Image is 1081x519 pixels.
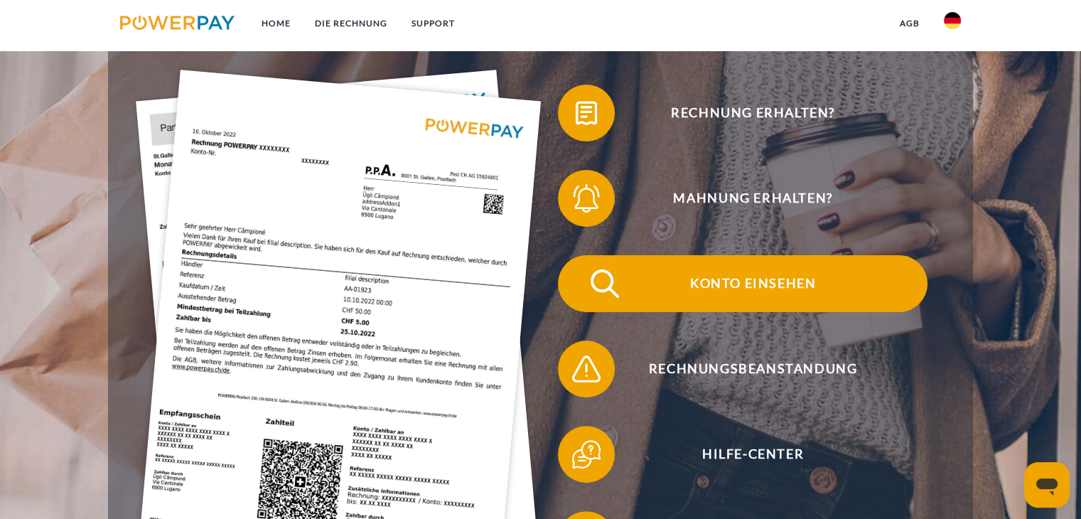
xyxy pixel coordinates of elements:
[569,351,604,387] img: qb_warning.svg
[120,16,235,30] img: logo-powerpay.svg
[558,85,927,141] button: Rechnung erhalten?
[944,12,961,29] img: de
[558,170,927,227] button: Mahnung erhalten?
[558,426,927,483] button: Hilfe-Center
[399,11,467,36] a: SUPPORT
[249,11,303,36] a: Home
[569,181,604,216] img: qb_bell.svg
[569,437,604,472] img: qb_help.svg
[579,170,927,227] span: Mahnung erhalten?
[888,11,932,36] a: agb
[579,85,927,141] span: Rechnung erhalten?
[579,341,927,397] span: Rechnungsbeanstandung
[579,255,927,312] span: Konto einsehen
[303,11,399,36] a: DIE RECHNUNG
[558,341,927,397] button: Rechnungsbeanstandung
[569,95,604,131] img: qb_bill.svg
[558,255,927,312] button: Konto einsehen
[1024,462,1070,508] iframe: Schaltfläche zum Öffnen des Messaging-Fensters
[587,266,623,301] img: qb_search.svg
[579,426,927,483] span: Hilfe-Center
